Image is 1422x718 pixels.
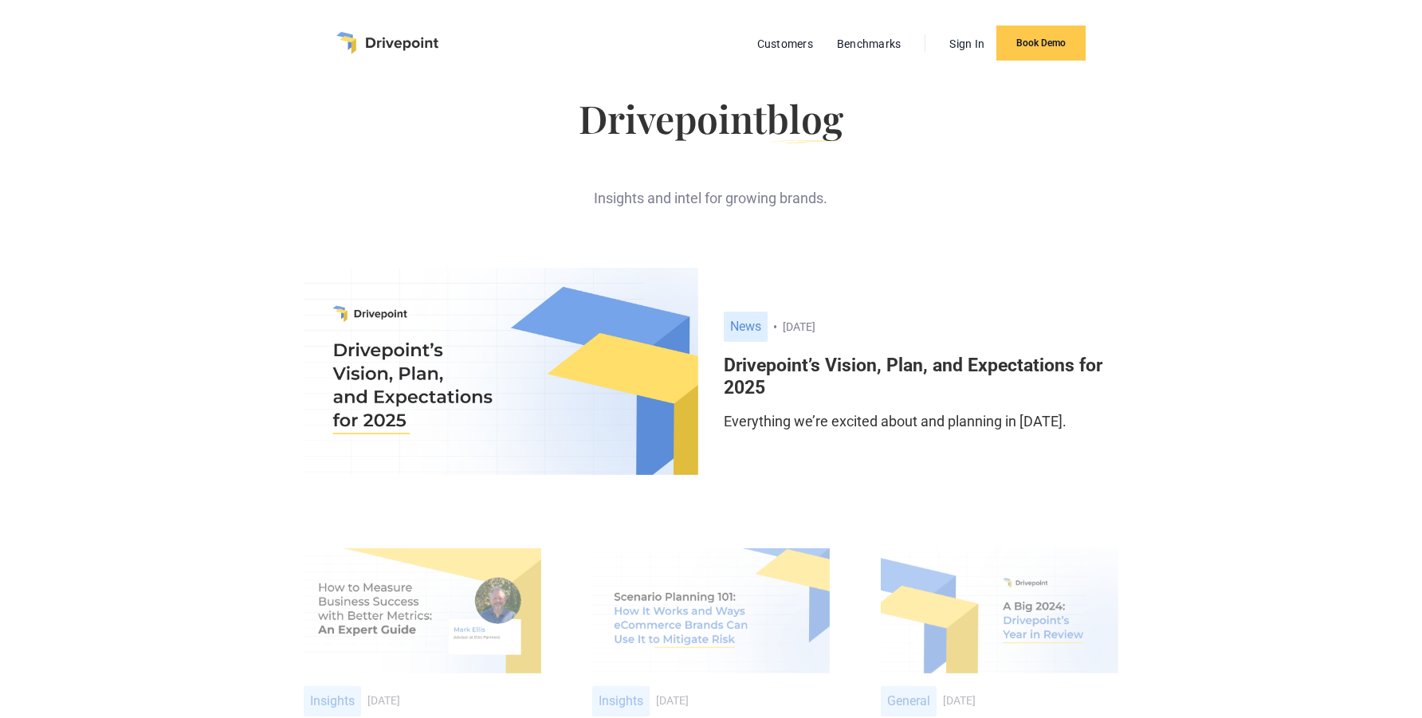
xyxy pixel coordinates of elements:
[724,312,768,342] div: News
[724,312,1118,431] a: News[DATE]Drivepoint’s Vision, Plan, and Expectations for 2025Everything we’re excited about and ...
[304,163,1118,208] div: Insights and intel for growing brands.
[767,92,843,143] span: blog
[592,548,830,673] img: Scenario Planning 101: How It Works and Ways eCommerce Brands Can Use It to Mitigate Risk
[881,548,1118,673] img: A Big 2024: Drivepoint’s Year in Review
[881,686,937,716] div: General
[749,33,821,54] a: Customers
[996,26,1086,61] a: Book Demo
[367,694,541,708] div: [DATE]
[941,33,992,54] a: Sign In
[724,411,1118,431] p: Everything we’re excited about and planning in [DATE].
[656,694,830,708] div: [DATE]
[304,548,541,673] img: How to Measure Business Success with Better Metrics: An Expert Guide
[304,686,361,716] div: Insights
[724,355,1118,398] h6: Drivepoint’s Vision, Plan, and Expectations for 2025
[592,686,650,716] div: Insights
[336,32,438,54] a: home
[943,694,1118,708] div: [DATE]
[783,320,1118,334] div: [DATE]
[304,99,1118,137] h1: Drivepoint
[829,33,909,54] a: Benchmarks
